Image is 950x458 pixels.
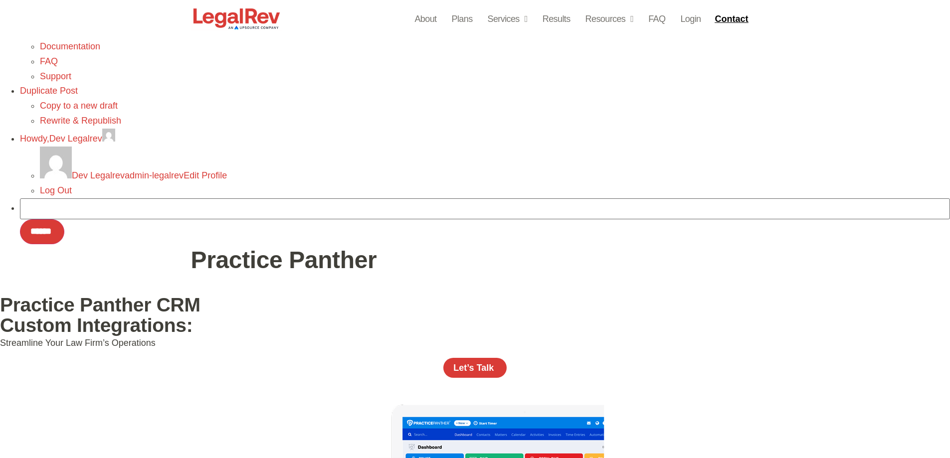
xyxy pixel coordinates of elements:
a: Log Out [40,185,72,195]
a: Copy to a new draft [40,101,118,111]
ul: Howdy, Dev Legalrev [20,147,950,198]
a: FAQ [40,56,58,66]
a: Login [680,12,701,26]
span: Duplicate Post [20,86,78,96]
span: Contact [715,14,748,23]
a: Howdy, [20,134,115,144]
span: admin-legalrev [125,170,184,180]
span: Dev Legalrev [49,134,102,144]
a: Documentation [40,41,100,51]
span: Edit Profile [184,170,227,180]
a: Plans [452,12,473,26]
h1: Practice Panther [191,248,760,272]
a: Let’s Talk [443,358,506,378]
a: Rewrite & Republish [40,116,121,126]
span: Let’s Talk [453,363,494,372]
a: Support [40,71,71,81]
nav: Menu [414,12,701,26]
a: FAQ [648,12,665,26]
a: Results [543,12,570,26]
a: About [414,12,436,26]
a: Contact [711,11,755,27]
a: Services [488,12,528,26]
a: Resources [585,12,634,26]
span: Dev Legalrev [72,170,125,180]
